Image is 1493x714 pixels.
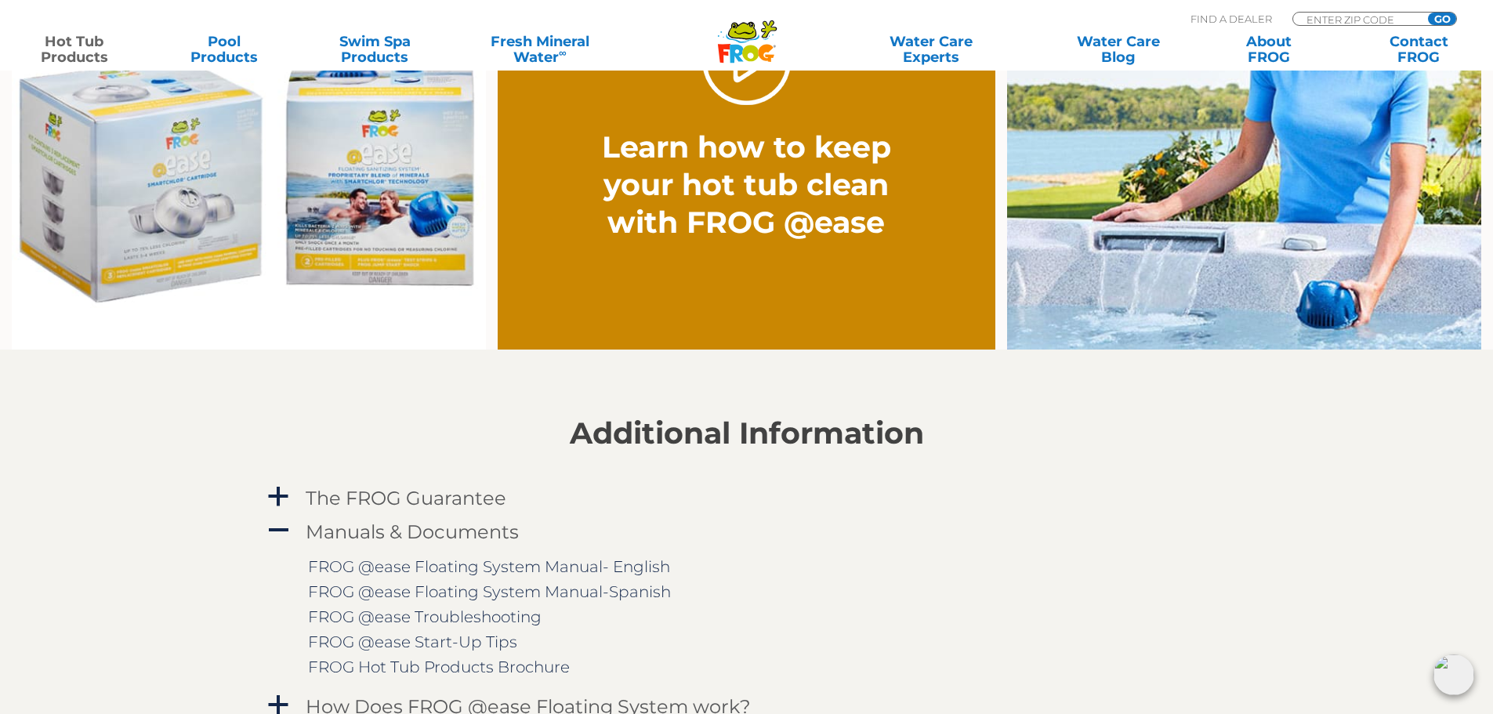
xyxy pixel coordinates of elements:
a: FROG @ease Start-Up Tips [308,632,517,651]
a: Swim SpaProducts [317,34,433,65]
a: Hot TubProducts [16,34,132,65]
a: ContactFROG [1361,34,1477,65]
input: Zip Code Form [1305,13,1411,26]
a: Fresh MineralWater∞ [466,34,613,65]
input: GO [1428,13,1456,25]
a: AboutFROG [1210,34,1327,65]
h4: The FROG Guarantee [306,487,506,509]
span: A [266,519,290,542]
p: Find A Dealer [1190,12,1272,26]
a: FROG Hot Tub Products Brochure [308,658,570,676]
h4: Manuals & Documents [306,521,519,542]
a: Water CareBlog [1060,34,1176,65]
sup: ∞ [559,46,567,59]
a: a The FROG Guarantee [265,484,1229,513]
a: FROG @ease Troubleshooting [308,607,542,626]
img: openIcon [1433,654,1474,695]
h2: Additional Information [265,416,1229,451]
a: A Manuals & Documents [265,517,1229,546]
span: a [266,485,290,509]
a: Water CareExperts [836,34,1026,65]
h2: Learn how to keep your hot tub clean with FROG @ease [572,129,921,241]
a: FROG @ease Floating System Manual-Spanish [308,582,671,601]
a: PoolProducts [166,34,283,65]
a: FROG @ease Floating System Manual- English [308,557,670,576]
